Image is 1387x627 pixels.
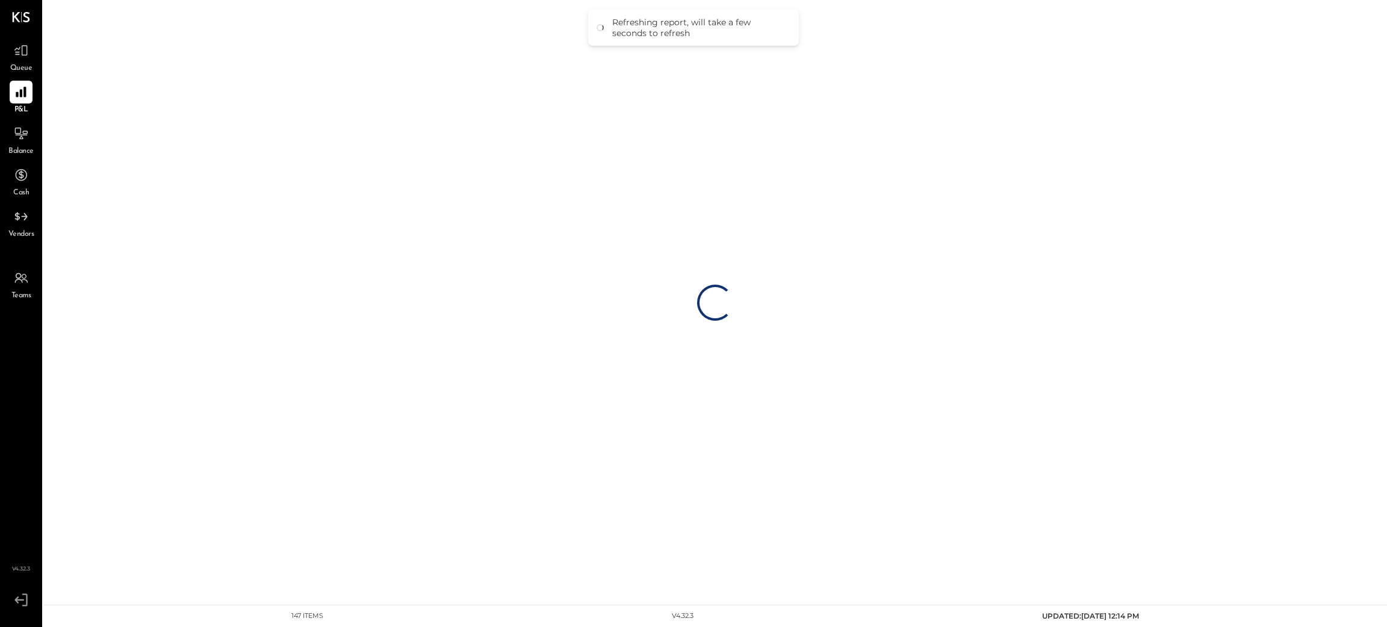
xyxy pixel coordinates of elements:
a: Teams [1,267,42,301]
span: P&L [14,105,28,116]
span: UPDATED: [DATE] 12:14 PM [1042,611,1139,620]
a: Vendors [1,205,42,240]
div: 147 items [291,611,323,621]
a: P&L [1,81,42,116]
span: Balance [8,146,34,157]
a: Balance [1,122,42,157]
a: Queue [1,39,42,74]
span: Teams [11,291,31,301]
span: Cash [13,188,29,199]
div: Refreshing report, will take a few seconds to refresh [612,17,787,39]
a: Cash [1,164,42,199]
div: v 4.32.3 [672,611,693,621]
span: Queue [10,63,33,74]
span: Vendors [8,229,34,240]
